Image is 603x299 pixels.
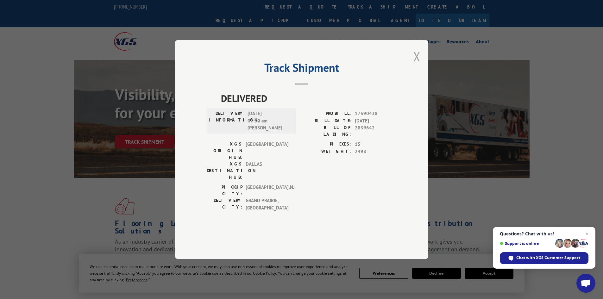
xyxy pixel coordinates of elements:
span: 17590438 [355,110,397,117]
label: WEIGHT: [302,148,352,155]
label: DELIVERY CITY: [207,197,242,211]
button: Close modal [413,48,420,65]
span: DELIVERED [221,91,397,105]
label: XGS ORIGIN HUB: [207,141,242,161]
span: [DATE] 07:30 am [PERSON_NAME] [248,110,290,132]
label: PROBILL: [302,110,352,117]
span: Support is online [500,241,553,246]
span: GRAND PRAIRIE , [GEOGRAPHIC_DATA] [246,197,288,211]
div: Chat with XGS Customer Support [500,252,588,264]
label: DELIVERY INFORMATION: [209,110,244,132]
span: [DATE] [355,117,397,125]
span: Questions? Chat with us! [500,231,588,236]
span: 2839642 [355,124,397,138]
span: Chat with XGS Customer Support [516,255,580,261]
label: PIECES: [302,141,352,148]
label: BILL OF LADING: [302,124,352,138]
div: Open chat [576,274,595,293]
span: DALLAS [246,161,288,181]
span: 15 [355,141,397,148]
span: 2498 [355,148,397,155]
label: XGS DESTINATION HUB: [207,161,242,181]
span: [GEOGRAPHIC_DATA] , NJ [246,184,288,197]
label: BILL DATE: [302,117,352,125]
label: PICKUP CITY: [207,184,242,197]
h2: Track Shipment [207,63,397,75]
span: [GEOGRAPHIC_DATA] [246,141,288,161]
span: Close chat [583,230,591,238]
